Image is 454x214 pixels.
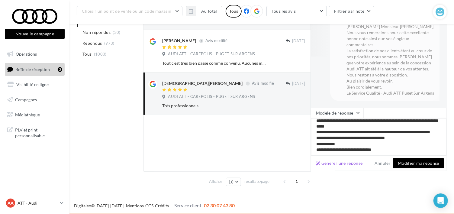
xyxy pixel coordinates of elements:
span: Médiathèque [15,112,40,117]
span: [DATE] [292,38,305,44]
span: 1 [292,177,301,186]
span: Tous les avis [272,8,296,14]
a: Campagnes [4,93,66,106]
div: Tout c’est très bien passé comme convenu. Aucunes mauvaise surprises [162,60,266,66]
a: CGS [145,203,153,208]
span: Opérations [16,51,37,57]
span: AUDI ATT - CAREPOLIS - PUGET SUR ARGENS [168,94,255,99]
span: Répondus [82,40,102,46]
button: 10 [226,178,241,186]
span: Non répondus [82,29,111,35]
div: Tous [226,5,242,18]
span: Tous [82,51,92,57]
div: [PERSON_NAME] [162,38,196,44]
button: Générer une réponse [314,160,365,167]
span: Choisir un point de vente ou un code magasin [82,8,171,14]
a: Boîte de réception3 [4,63,66,76]
span: Visibilité en ligne [16,82,49,87]
span: PLV et print personnalisable [15,126,62,139]
button: Filtrer par note [329,6,375,16]
a: Médiathèque [4,109,66,121]
button: Modifier ma réponse [393,158,444,168]
a: Digitaleo [74,203,91,208]
span: Avis modifié [205,38,227,43]
button: Modèle de réponse [311,108,363,118]
div: Open Intercom Messenger [433,193,448,208]
button: Au total [196,6,222,16]
span: Boîte de réception [15,66,50,72]
span: Afficher [209,179,223,184]
a: Crédits [155,203,169,208]
button: Au total [186,6,222,16]
span: Service client [174,203,201,208]
a: Visibilité en ligne [4,78,66,91]
a: Opérations [4,48,66,60]
a: AA ATT - Audi [5,197,65,209]
span: © [DATE]-[DATE] - - - [74,203,235,208]
span: AUDI ATT - CAREPOLIS - PUGET SUR ARGENS [168,51,255,57]
span: 10 [229,180,234,184]
span: (973) [104,41,114,46]
div: Très professionnels [162,103,266,109]
span: (30) [113,30,121,35]
span: Avis modifié [252,81,274,86]
div: [PERSON_NAME] Monsieur [PERSON_NAME], Nous vous remercions pour cette excellente bonne note ainsi... [346,24,435,96]
span: résultats/page [244,179,269,184]
span: [DATE] [292,81,305,86]
p: ATT - Audi [18,200,58,206]
button: Choisir un point de vente ou un code magasin [77,6,182,16]
button: Nouvelle campagne [5,29,65,39]
a: Mentions [126,203,144,208]
a: PLV et print personnalisable [4,123,66,141]
span: (1003) [94,52,107,57]
div: 3 [58,67,62,72]
span: 02 30 07 43 80 [204,203,235,208]
div: [DEMOGRAPHIC_DATA][PERSON_NAME] [162,80,243,86]
span: Campagnes [15,97,37,102]
button: Tous les avis [266,6,327,16]
button: Annuler [372,160,393,167]
span: AA [8,200,14,206]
